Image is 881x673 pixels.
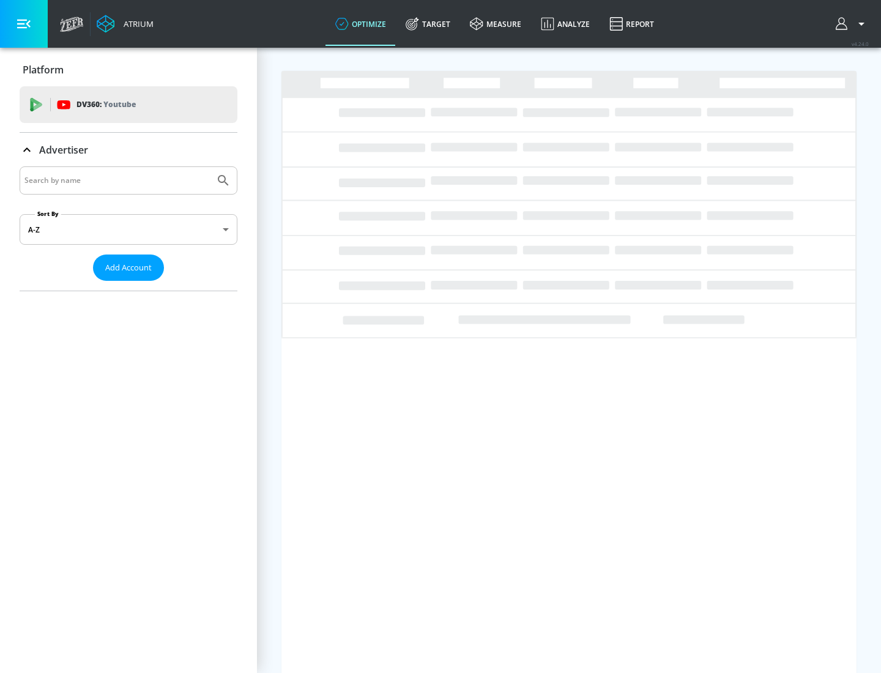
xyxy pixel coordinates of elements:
nav: list of Advertiser [20,281,237,291]
p: Advertiser [39,143,88,157]
div: Platform [20,53,237,87]
span: v 4.24.0 [852,40,869,47]
p: DV360: [76,98,136,111]
span: Add Account [105,261,152,275]
input: Search by name [24,173,210,188]
button: Add Account [93,255,164,281]
a: Analyze [531,2,600,46]
label: Sort By [35,210,61,218]
a: optimize [325,2,396,46]
div: A-Z [20,214,237,245]
a: Atrium [97,15,154,33]
a: Target [396,2,460,46]
p: Youtube [103,98,136,111]
div: Advertiser [20,166,237,291]
div: Atrium [119,18,154,29]
div: Advertiser [20,133,237,167]
a: Report [600,2,664,46]
div: DV360: Youtube [20,86,237,123]
p: Platform [23,63,64,76]
a: measure [460,2,531,46]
